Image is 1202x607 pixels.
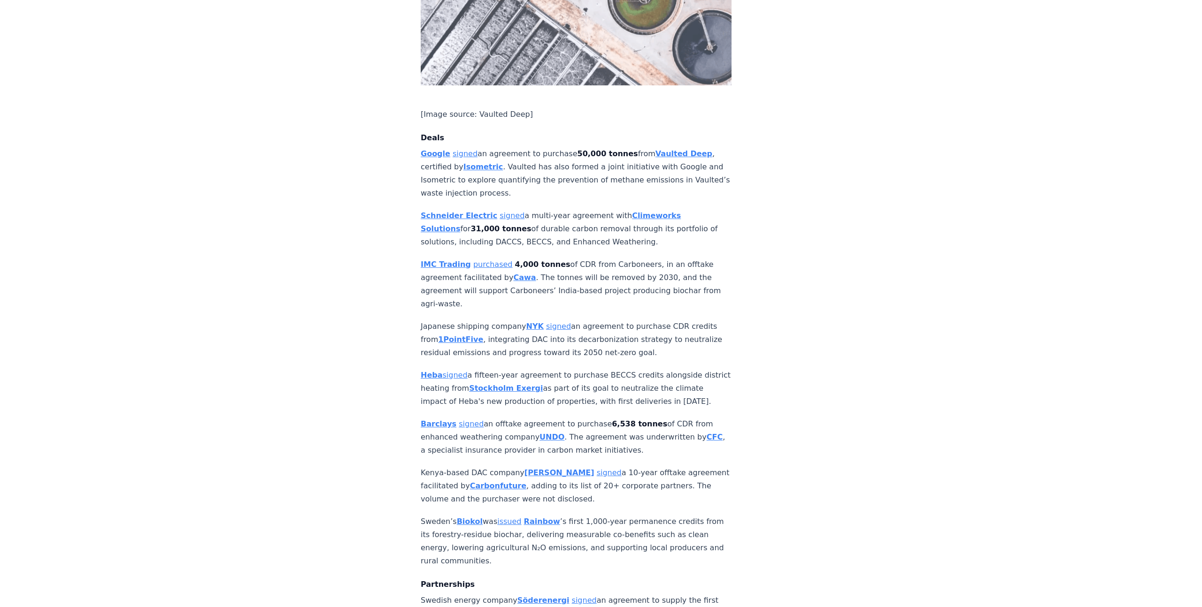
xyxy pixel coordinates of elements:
[421,147,732,200] p: an agreement to purchase from , certified by . Vaulted has also formed a joint initiative with Go...
[421,417,732,457] p: an offtake agreement to purchase of CDR from enhanced weathering company . The agreement was unde...
[421,211,681,233] a: Climeworks Solutions
[421,133,444,142] strong: Deals
[469,384,543,393] a: Stockholm Exergi
[421,369,732,408] p: a fifteen-year agreement to purchase BECCS credits alongside district heating from as part of its...
[421,211,497,220] a: Schneider Electric
[421,371,443,379] a: Heba
[453,149,478,158] a: signed
[597,468,622,477] a: signed
[500,211,524,220] a: signed
[578,149,638,158] strong: 50,000 tonnes
[421,260,471,269] a: IMC Trading
[459,419,484,428] a: signed
[438,335,483,344] a: 1PointFive
[473,260,513,269] a: purchased
[572,596,597,605] a: signed
[539,432,564,441] a: UNDO
[421,515,732,568] p: Sweden’s was ’s first 1,000-year permanence credits from its forestry-residue biochar, delivering...
[515,260,570,269] strong: 4,000 tonnes
[524,517,560,526] a: Rainbow
[421,209,732,249] p: a multi-year agreement with for of durable carbon removal through its portfolio of solutions, inc...
[497,517,521,526] a: issued
[546,322,571,331] a: signed
[524,468,594,477] a: [PERSON_NAME]
[421,466,732,506] p: Kenya-based DAC company a 10-year offtake agreement facilitated by , adding to its list of 20+ co...
[612,419,667,428] strong: 6,538 tonnes
[421,149,450,158] a: Google
[443,371,468,379] a: signed
[463,162,503,171] a: Isometric
[526,322,544,331] a: NYK
[513,273,536,282] a: Cawa
[470,224,531,233] strong: 31,000 tonnes
[517,596,570,605] a: Söderenergi
[457,517,483,526] a: Biokol
[707,432,723,441] a: CFC
[421,320,732,359] p: Japanese shipping company an agreement to purchase CDR credits from , integrating DAC into its de...
[470,481,526,490] a: Carbonfuture
[421,108,732,121] p: [Image source: Vaulted Deep]
[655,149,712,158] a: Vaulted Deep
[421,580,475,589] strong: Partnerships
[421,258,732,311] p: of CDR from Carboneers, in an offtake agreement facilitated by . The tonnes will be removed by 20...
[421,419,456,428] a: Barclays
